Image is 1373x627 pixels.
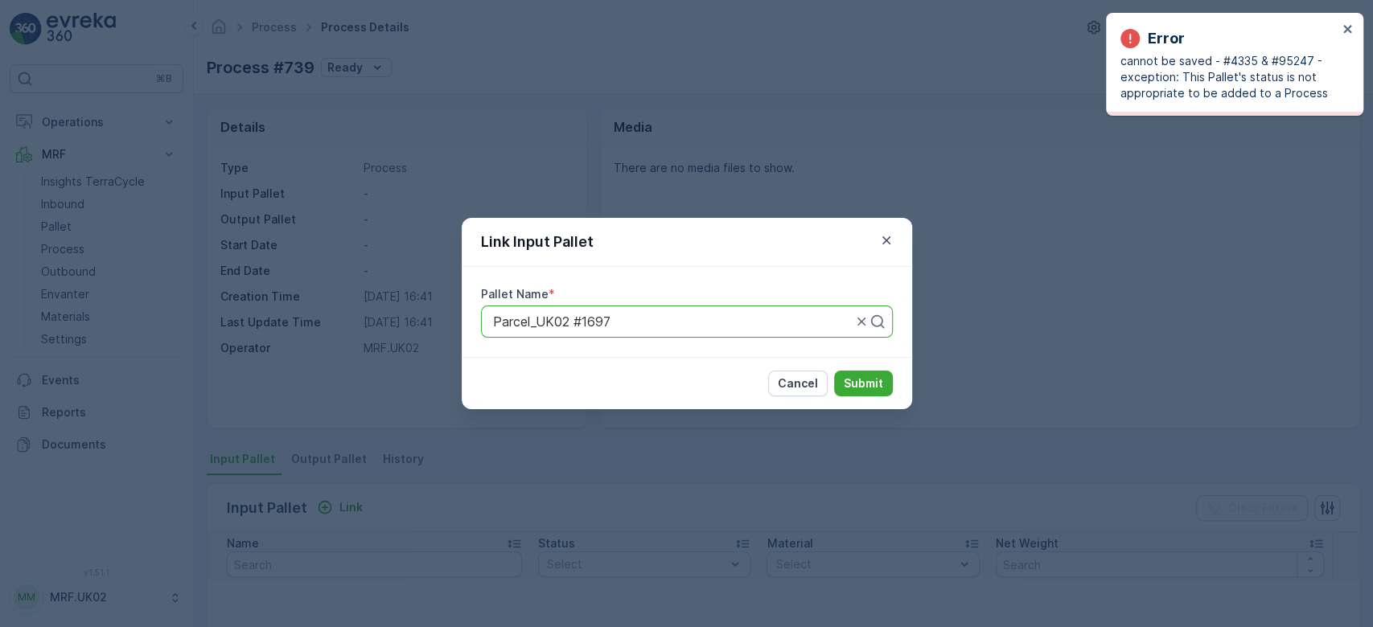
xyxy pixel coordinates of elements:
[14,396,68,410] span: Material :
[68,396,182,410] span: UK-PI0007 I Eyecare
[14,264,53,277] span: Name :
[844,375,883,391] p: Submit
[94,290,109,304] span: 30
[778,375,818,391] p: Cancel
[53,264,158,277] span: Parcel_UK02 #1728
[90,343,105,357] span: 30
[1342,23,1354,38] button: close
[623,14,747,33] p: Parcel_UK02 #1728
[1120,53,1338,101] p: cannot be saved - #4335 & #95247 - exception: This Pallet's status is not appropriate to be added...
[14,370,85,383] span: Asset Type :
[84,317,90,330] span: -
[768,371,828,396] button: Cancel
[481,231,594,253] p: Link Input Pallet
[14,343,90,357] span: Tare Weight :
[1148,27,1185,50] p: Error
[481,287,549,301] label: Pallet Name
[14,317,84,330] span: Net Weight :
[85,370,117,383] span: Pallet
[14,290,94,304] span: Total Weight :
[834,371,893,396] button: Submit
